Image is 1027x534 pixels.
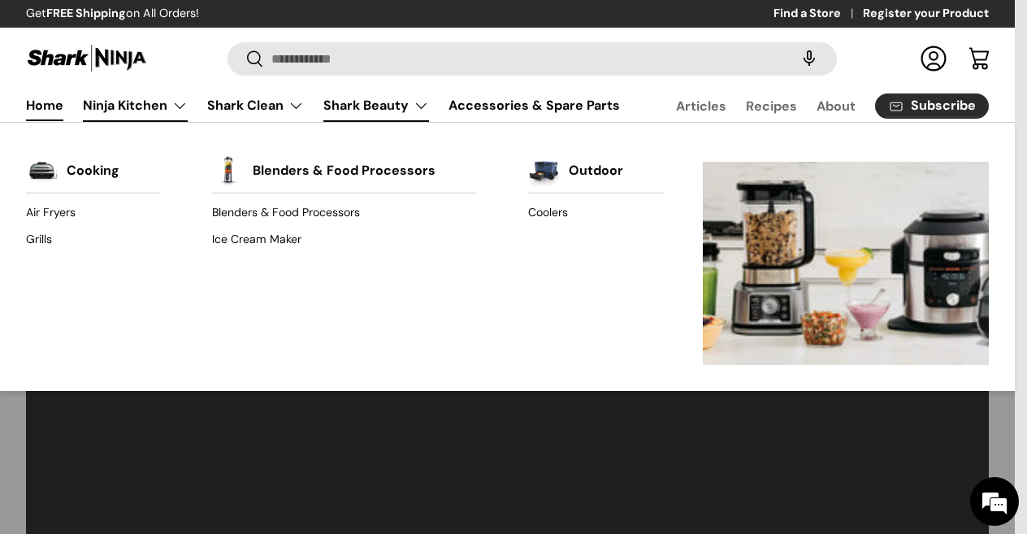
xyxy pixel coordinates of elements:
speech-search-button: Search by voice [783,41,835,76]
p: Get on All Orders! [26,5,199,23]
nav: Secondary [637,89,989,122]
a: Articles [676,90,726,122]
a: Subscribe [875,93,989,119]
nav: Primary [26,89,620,122]
span: Subscribe [911,99,976,112]
a: Accessories & Spare Parts [448,89,620,121]
a: Find a Store [773,5,863,23]
summary: Shark Clean [197,89,314,122]
a: About [817,90,856,122]
summary: Shark Beauty [314,89,439,122]
a: Register your Product [863,5,989,23]
a: Home [26,89,63,121]
summary: Ninja Kitchen [73,89,197,122]
a: Recipes [746,90,797,122]
strong: FREE Shipping [46,6,126,20]
img: Shark Ninja Philippines [26,42,148,74]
